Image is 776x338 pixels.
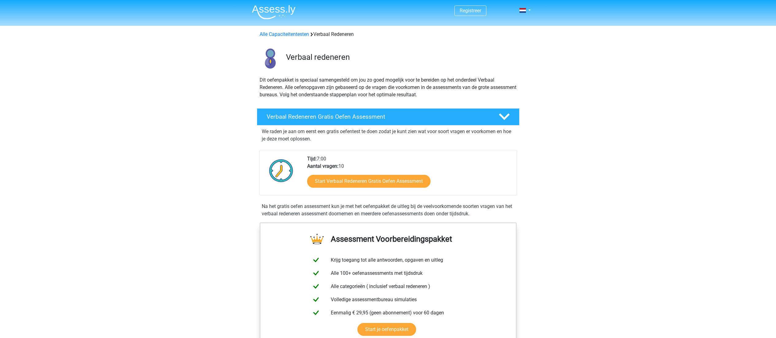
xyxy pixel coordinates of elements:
h3: Verbaal redeneren [286,52,515,62]
h4: Verbaal Redeneren Gratis Oefen Assessment [267,113,489,120]
a: Registreer [460,8,481,13]
p: We raden je aan om eerst een gratis oefentest te doen zodat je kunt zien wat voor soort vragen er... [262,128,515,143]
a: Alle Capaciteitentesten [260,31,309,37]
div: 7:00 10 [303,155,516,195]
img: Assessly [252,5,295,19]
b: Aantal vragen: [307,163,338,169]
img: Klok [266,155,297,186]
b: Tijd: [307,156,317,162]
img: verbaal redeneren [257,45,283,71]
a: Verbaal Redeneren Gratis Oefen Assessment [254,108,522,125]
div: Verbaal Redeneren [257,31,519,38]
p: Dit oefenpakket is speciaal samengesteld om jou zo goed mogelijk voor te bereiden op het onderdee... [260,76,517,98]
a: Start Verbaal Redeneren Gratis Oefen Assessment [307,175,430,188]
a: Start je oefenpakket [357,323,416,336]
div: Na het gratis oefen assessment kun je met het oefenpakket de uitleg bij de veelvoorkomende soorte... [259,203,517,217]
